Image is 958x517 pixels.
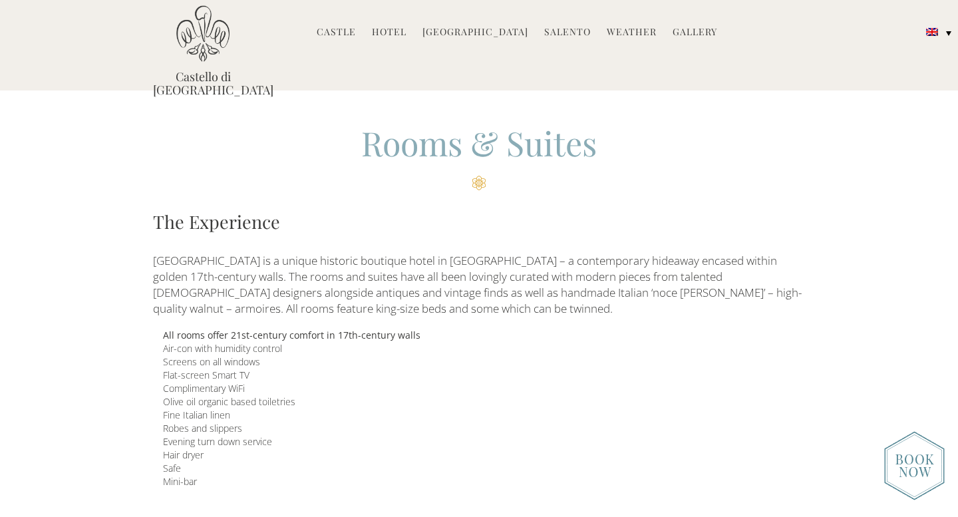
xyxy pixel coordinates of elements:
a: Salento [544,25,591,41]
h3: The Experience [153,208,805,235]
a: Gallery [673,25,717,41]
a: Castle [317,25,356,41]
h2: Rooms & Suites [153,120,805,190]
img: new-booknow.png [884,431,945,500]
p: [GEOGRAPHIC_DATA] is a unique historic boutique hotel in [GEOGRAPHIC_DATA] – a contemporary hidea... [153,253,805,317]
a: [GEOGRAPHIC_DATA] [422,25,528,41]
a: Hotel [372,25,406,41]
a: Weather [607,25,657,41]
a: Castello di [GEOGRAPHIC_DATA] [153,70,253,96]
img: Castello di Ugento [176,5,230,62]
div: Air-con with humidity control Screens on all windows Flat-screen Smart TV Complimentary WiFi Oliv... [153,342,825,488]
img: English [926,28,938,36]
b: All rooms offer 21st-century comfort in 17th-century walls [163,329,420,341]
